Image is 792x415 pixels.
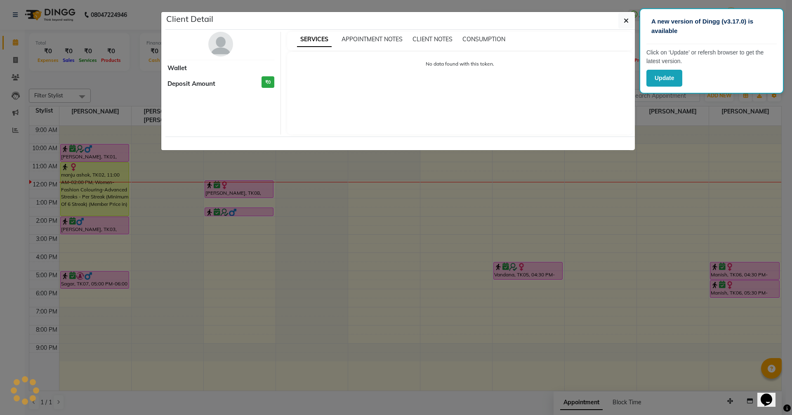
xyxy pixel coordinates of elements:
[167,64,187,73] span: Wallet
[412,35,453,43] span: CLIENT NOTES
[166,13,213,25] h5: Client Detail
[297,32,332,47] span: SERVICES
[208,32,233,57] img: avatar
[462,35,505,43] span: CONSUMPTION
[342,35,403,43] span: APPOINTMENT NOTES
[167,79,215,89] span: Deposit Amount
[651,17,772,35] p: A new version of Dingg (v3.17.0) is available
[646,70,682,87] button: Update
[295,60,625,68] p: No data found with this token.
[262,76,274,88] h3: ₹0
[646,48,777,66] p: Click on ‘Update’ or refersh browser to get the latest version.
[757,382,784,407] iframe: chat widget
